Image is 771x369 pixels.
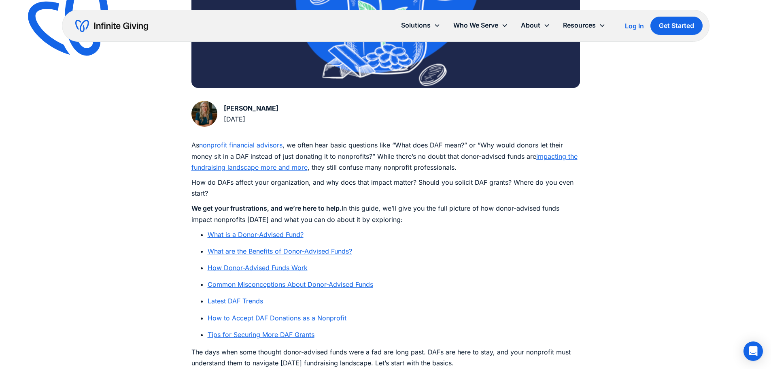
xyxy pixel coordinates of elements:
[199,141,282,149] a: nonprofit financial advisors
[191,204,342,212] strong: We get your frustrations, and we’re here to help.
[625,23,644,29] div: Log In
[208,264,308,272] a: How Donor-Advised Funds Work
[447,17,514,34] div: Who We Serve
[650,17,703,35] a: Get Started
[521,20,540,31] div: About
[208,230,304,239] a: What is a Donor-Advised Fund?
[395,17,447,34] div: Solutions
[563,20,596,31] div: Resources
[743,341,763,361] div: Open Intercom Messenger
[208,247,352,255] a: What are the Benefits of Donor-Advised Funds?
[208,280,373,288] a: Common Misconceptions About Donor-Advised Funds
[625,21,644,31] a: Log In
[224,103,278,114] div: [PERSON_NAME]
[453,20,498,31] div: Who We Serve
[75,19,148,32] a: home
[401,20,431,31] div: Solutions
[208,331,314,339] a: Tips for Securing More DAF Grants
[514,17,556,34] div: About
[191,101,278,127] a: [PERSON_NAME][DATE]
[191,203,580,225] p: In this guide, we’ll give you the full picture of how donor-advised funds impact nonprofits [DATE...
[208,297,263,305] a: Latest DAF Trends
[224,114,278,125] div: [DATE]
[191,152,578,171] a: impacting the fundraising landscape more and more
[191,177,580,199] p: How do DAFs affect your organization, and why does that impact matter? Should you solicit DAF gra...
[191,347,580,369] p: The days when some thought donor-advised funds were a fad are long past. DAFs are here to stay, a...
[556,17,612,34] div: Resources
[191,140,580,173] p: As , we often hear basic questions like “What does DAF mean?” or “Why would donors let their mone...
[208,314,346,322] a: How to Accept DAF Donations as a Nonprofit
